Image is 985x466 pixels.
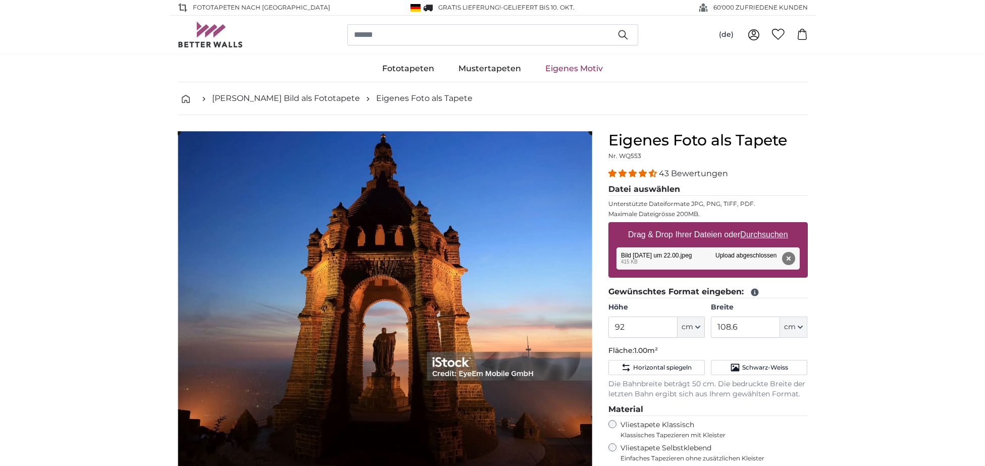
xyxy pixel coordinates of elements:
span: 1.00m² [634,346,658,355]
span: Schwarz-Weiss [742,364,788,372]
p: Fläche: [608,346,808,356]
span: - [501,4,575,11]
h1: Eigenes Foto als Tapete [608,131,808,149]
a: [PERSON_NAME] Bild als Fototapete [212,92,360,105]
button: Horizontal spiegeln [608,360,705,375]
span: GRATIS Lieferung! [438,4,501,11]
span: Geliefert bis 10. Okt. [503,4,575,11]
legend: Datei auswählen [608,183,808,196]
legend: Gewünschtes Format eingeben: [608,286,808,298]
label: Vliestapete Klassisch [620,420,799,439]
span: Horizontal spiegeln [633,364,692,372]
p: Unterstützte Dateiformate JPG, PNG, TIFF, PDF. [608,200,808,208]
span: Klassisches Tapezieren mit Kleister [620,431,799,439]
span: cm [682,322,693,332]
u: Durchsuchen [740,230,788,239]
p: Die Bahnbreite beträgt 50 cm. Die bedruckte Breite der letzten Bahn ergibt sich aus Ihrem gewählt... [608,379,808,399]
p: Maximale Dateigrösse 200MB. [608,210,808,218]
label: Höhe [608,302,705,313]
a: Fototapeten [370,56,446,82]
span: Nr. WQ553 [608,152,641,160]
button: cm [678,317,705,338]
span: 4.40 stars [608,169,659,178]
a: Eigenes Foto als Tapete [376,92,473,105]
span: Fototapeten nach [GEOGRAPHIC_DATA] [193,3,330,12]
nav: breadcrumbs [178,82,808,115]
span: 43 Bewertungen [659,169,728,178]
a: Mustertapeten [446,56,533,82]
img: Deutschland [410,4,421,12]
label: Vliestapete Selbstklebend [620,443,808,462]
legend: Material [608,403,808,416]
button: Schwarz-Weiss [711,360,807,375]
span: cm [784,322,796,332]
a: Eigenes Motiv [533,56,615,82]
button: (de) [711,26,742,44]
span: 60'000 ZUFRIEDENE KUNDEN [713,3,808,12]
img: Betterwalls [178,22,243,47]
span: Einfaches Tapezieren ohne zusätzlichen Kleister [620,454,808,462]
label: Drag & Drop Ihrer Dateien oder [624,225,792,245]
button: cm [780,317,807,338]
label: Breite [711,302,807,313]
